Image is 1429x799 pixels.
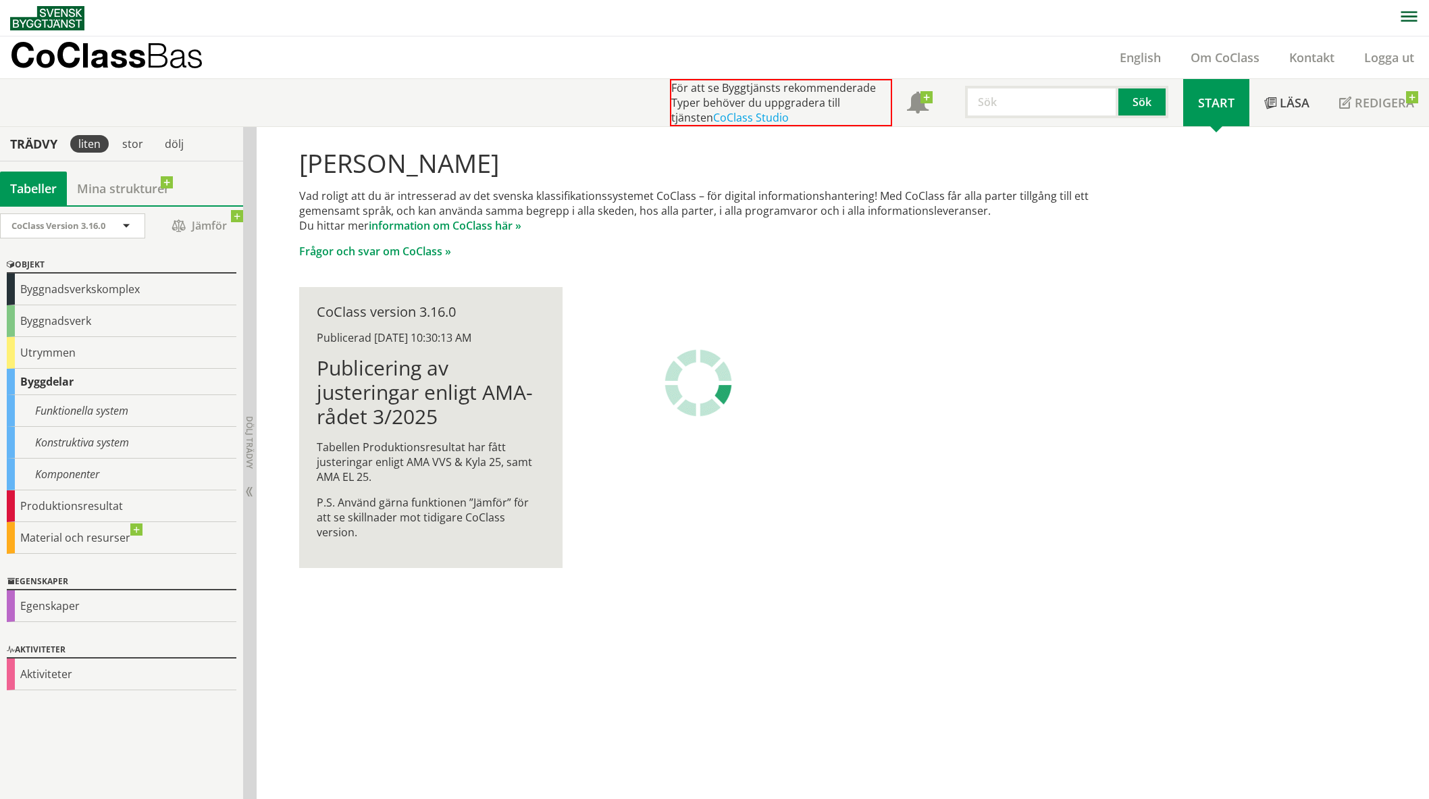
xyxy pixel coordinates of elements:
h1: [PERSON_NAME] [299,148,1129,178]
span: Dölj trädvy [244,416,255,469]
div: Trädvy [3,136,65,151]
div: Funktionella system [7,395,236,427]
span: CoClass Version 3.16.0 [11,220,105,232]
p: P.S. Använd gärna funktionen ”Jämför” för att se skillnader mot tidigare CoClass version. [317,495,544,540]
div: För att se Byggtjänsts rekommenderade Typer behöver du uppgradera till tjänsten [670,79,892,126]
div: stor [114,135,151,153]
span: Notifikationer [907,93,929,115]
div: CoClass version 3.16.0 [317,305,544,319]
div: dölj [157,135,192,153]
a: Om CoClass [1176,49,1274,66]
div: Produktionsresultat [7,490,236,522]
div: Material och resurser [7,522,236,554]
div: Utrymmen [7,337,236,369]
span: Start [1198,95,1235,111]
span: Jämför [159,214,240,238]
a: information om CoClass här » [369,218,521,233]
a: CoClass Studio [713,110,789,125]
span: Läsa [1280,95,1309,111]
h1: Publicering av justeringar enligt AMA-rådet 3/2025 [317,356,544,429]
div: liten [70,135,109,153]
p: Vad roligt att du är intresserad av det svenska klassifikationssystemet CoClass – för digital inf... [299,188,1129,233]
span: Bas [146,35,203,75]
a: Redigera [1324,79,1429,126]
img: Laddar [665,349,732,417]
div: Egenskaper [7,574,236,590]
div: Objekt [7,257,236,274]
a: Start [1183,79,1249,126]
div: Aktiviteter [7,659,236,690]
a: Logga ut [1349,49,1429,66]
div: Aktiviteter [7,642,236,659]
div: Byggnadsverk [7,305,236,337]
button: Sök [1118,86,1168,118]
img: Svensk Byggtjänst [10,6,84,30]
span: Redigera [1355,95,1414,111]
a: Frågor och svar om CoClass » [299,244,451,259]
div: Egenskaper [7,590,236,622]
div: Publicerad [DATE] 10:30:13 AM [317,330,544,345]
div: Byggnadsverkskomplex [7,274,236,305]
a: Mina strukturer [67,172,180,205]
a: English [1105,49,1176,66]
p: CoClass [10,47,203,63]
a: Läsa [1249,79,1324,126]
div: Konstruktiva system [7,427,236,459]
p: Tabellen Produktionsresultat har fått justeringar enligt AMA VVS & Kyla 25, samt AMA EL 25. [317,440,544,484]
div: Komponenter [7,459,236,490]
input: Sök [965,86,1118,118]
a: Kontakt [1274,49,1349,66]
div: Byggdelar [7,369,236,395]
a: CoClassBas [10,36,232,78]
